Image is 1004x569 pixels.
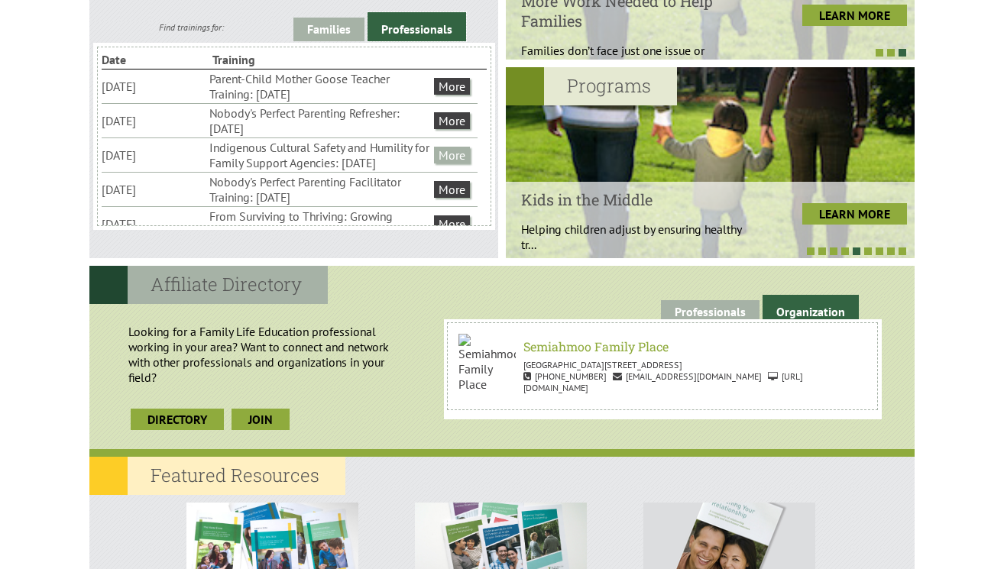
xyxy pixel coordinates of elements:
[232,409,290,430] a: join
[458,359,866,370] p: [GEOGRAPHIC_DATA][STREET_ADDRESS]
[209,70,431,103] li: Parent-Child Mother Goose Teacher Training: [DATE]
[209,207,431,241] li: From Surviving to Thriving: Growing Resilience for Weathering Life's Storms
[89,457,345,495] h2: Featured Resources
[102,180,206,199] li: [DATE]
[763,295,859,324] a: Organization
[209,173,431,206] li: Nobody's Perfect Parenting Facilitator Training: [DATE]
[434,78,470,95] a: More
[661,300,759,324] a: Professionals
[434,181,470,198] a: More
[212,50,320,69] li: Training
[102,50,209,69] li: Date
[102,112,206,130] li: [DATE]
[209,138,431,172] li: Indigenous Cultural Safety and Humility for Family Support Agencies: [DATE]
[521,43,750,73] p: Families don’t face just one issue or problem;...
[434,215,470,232] a: More
[451,326,873,406] a: Semiahmoo Family Place Alyssa Roberts Semiahmoo Family Place [GEOGRAPHIC_DATA][STREET_ADDRESS] [P...
[463,338,861,354] h6: Semiahmoo Family Place
[523,370,803,393] span: [URL][DOMAIN_NAME]
[434,147,470,163] a: More
[802,203,907,225] a: LEARN MORE
[521,189,750,209] h4: Kids in the Middle
[89,266,328,304] h2: Affiliate Directory
[521,221,750,252] p: Helping children adjust by ensuring healthy tr...
[102,215,206,233] li: [DATE]
[102,77,206,95] li: [DATE]
[506,67,677,105] h2: Programs
[523,370,607,382] span: [PHONE_NUMBER]
[458,334,520,391] img: Semiahmoo Family Place Alyssa Roberts
[434,112,470,129] a: More
[802,5,907,26] a: LEARN MORE
[368,12,466,41] a: Professionals
[293,18,364,41] a: Families
[613,370,762,382] span: [EMAIL_ADDRESS][DOMAIN_NAME]
[102,146,206,164] li: [DATE]
[89,21,293,33] div: Find trainings for:
[209,104,431,137] li: Nobody's Perfect Parenting Refresher: [DATE]
[98,316,436,393] p: Looking for a Family Life Education professional working in your area? Want to connect and networ...
[131,409,224,430] a: Directory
